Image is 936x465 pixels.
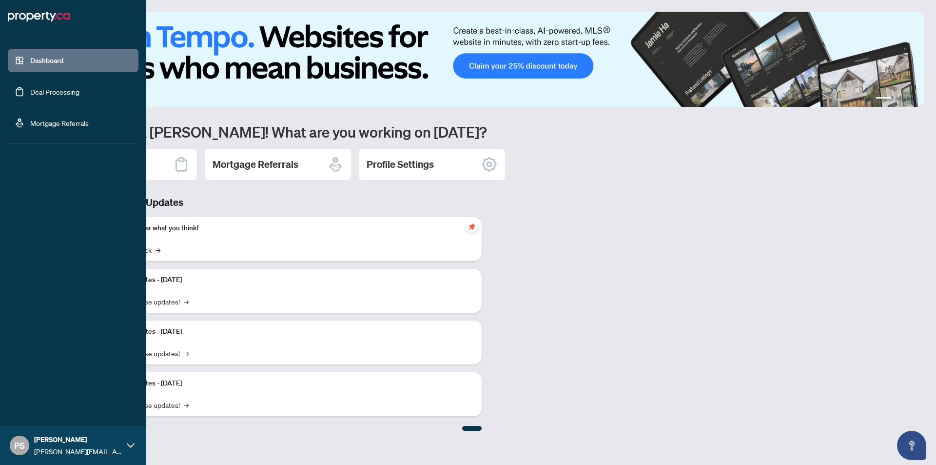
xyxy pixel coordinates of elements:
[51,196,482,209] h3: Brokerage & Industry Updates
[14,439,25,452] span: PS
[213,158,298,171] h2: Mortgage Referrals
[466,221,478,233] span: pushpin
[897,431,926,460] button: Open asap
[30,87,79,96] a: Deal Processing
[102,326,474,337] p: Platform Updates - [DATE]
[184,400,189,410] span: →
[8,9,70,24] img: logo
[156,244,160,255] span: →
[102,378,474,389] p: Platform Updates - [DATE]
[876,97,891,101] button: 1
[895,97,899,101] button: 2
[184,296,189,307] span: →
[30,56,63,65] a: Dashboard
[34,446,122,457] span: [PERSON_NAME][EMAIL_ADDRESS][DOMAIN_NAME]
[102,223,474,234] p: We want to hear what you think!
[367,158,434,171] h2: Profile Settings
[184,348,189,359] span: →
[102,275,474,285] p: Platform Updates - [DATE]
[34,434,122,445] span: [PERSON_NAME]
[30,119,89,127] a: Mortgage Referrals
[51,12,924,107] img: Slide 0
[903,97,907,101] button: 3
[911,97,915,101] button: 4
[51,122,924,141] h1: Welcome back [PERSON_NAME]! What are you working on [DATE]?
